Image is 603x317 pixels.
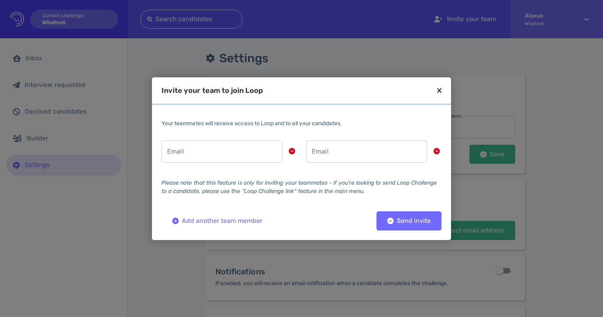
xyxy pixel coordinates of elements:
div: Invite your team to join Loop [162,87,263,94]
button: Send invite [376,211,441,230]
div: Add another team member [168,218,266,224]
div: Please note that this feature is only for inviting your teammates - if you're looking to send Loo... [162,179,441,195]
div: Send invite [383,218,435,224]
div: Your teammates will receive access to Loop and to all your candidates. [162,119,441,128]
button: Add another team member [162,211,273,230]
